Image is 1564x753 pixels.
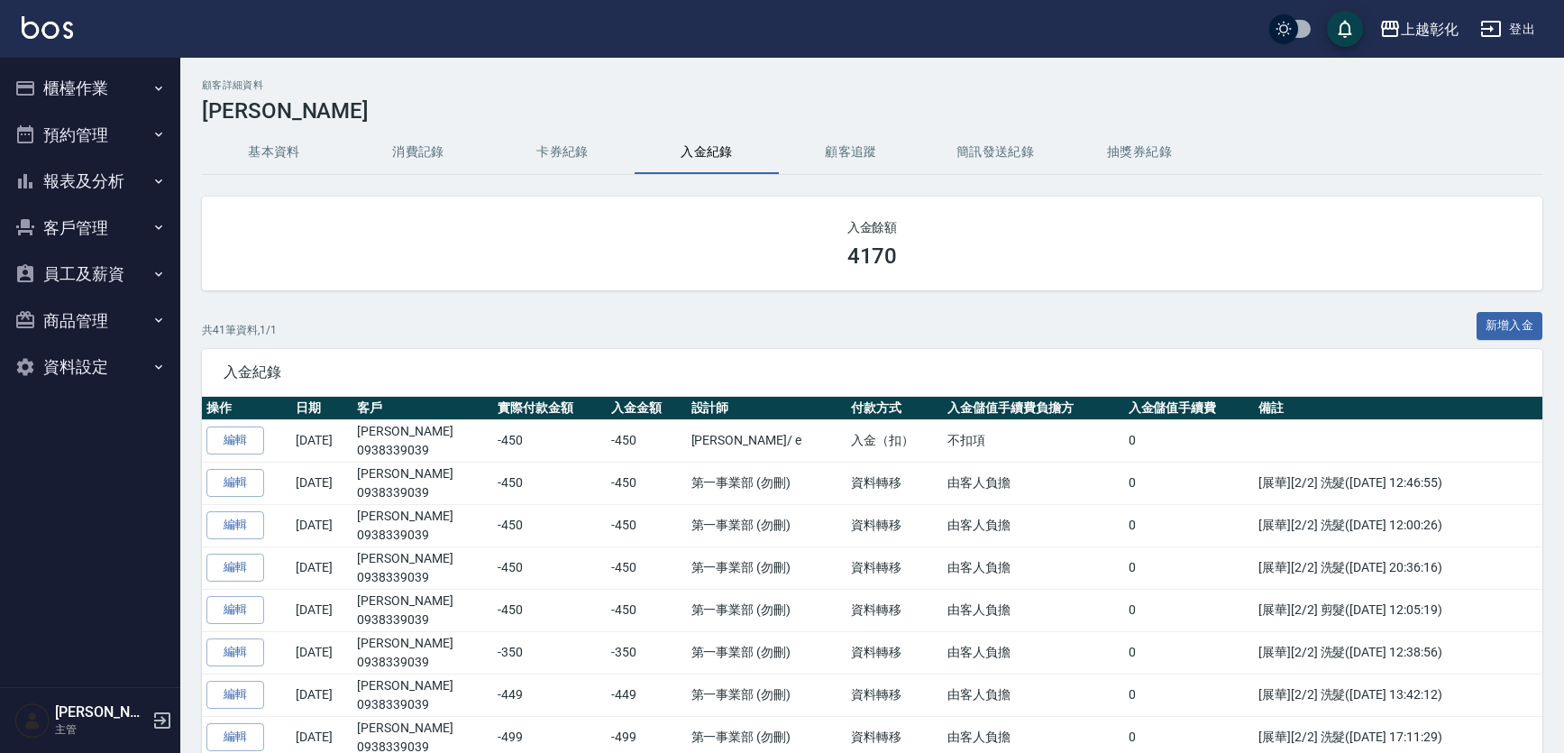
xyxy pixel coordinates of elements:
td: [PERSON_NAME] [352,462,493,504]
th: 客戶 [352,397,493,420]
th: 付款方式 [846,397,943,420]
th: 日期 [291,397,352,420]
td: 0 [1124,462,1254,504]
img: Person [14,702,50,739]
p: 0938339039 [357,695,489,714]
a: 編輯 [206,596,264,624]
th: 入金儲值手續費 [1124,397,1254,420]
td: -450 [607,589,686,631]
td: 資料轉移 [846,546,943,589]
td: [展華][2/2] 洗髮([DATE] 20:36:16) [1254,546,1542,589]
a: 編輯 [206,638,264,666]
button: 登出 [1473,13,1542,46]
td: 資料轉移 [846,504,943,546]
button: 簡訊發送紀錄 [923,131,1067,174]
td: -350 [493,631,607,674]
button: 新增入金 [1477,312,1543,340]
button: 資料設定 [7,344,173,390]
button: 卡券紀錄 [490,131,635,174]
a: 編輯 [206,511,264,539]
td: 0 [1124,631,1254,674]
td: 入金（扣） [846,419,943,462]
p: 0938339039 [357,441,489,460]
h3: [PERSON_NAME] [202,98,1542,124]
td: 0 [1124,546,1254,589]
td: 資料轉移 [846,589,943,631]
td: 資料轉移 [846,462,943,504]
td: 0 [1124,589,1254,631]
th: 操作 [202,397,291,420]
td: -449 [493,674,607,716]
h3: 4170 [847,243,898,269]
td: 由客人負擔 [943,589,1124,631]
td: -450 [607,546,686,589]
img: Logo [22,16,73,39]
td: [展華][2/2] 洗髮([DATE] 12:46:55) [1254,462,1542,504]
td: 第一事業部 (勿刪) [687,631,846,674]
td: 由客人負擔 [943,462,1124,504]
button: 報表及分析 [7,158,173,205]
td: [DATE] [291,546,352,589]
td: -350 [607,631,686,674]
button: 基本資料 [202,131,346,174]
td: 由客人負擔 [943,674,1124,716]
td: [DATE] [291,589,352,631]
button: 顧客追蹤 [779,131,923,174]
td: 由客人負擔 [943,631,1124,674]
td: -450 [493,504,607,546]
p: 主管 [55,721,147,738]
td: [PERSON_NAME] [352,546,493,589]
td: [展華][2/2] 剪髮([DATE] 12:05:19) [1254,589,1542,631]
button: 櫃檯作業 [7,65,173,112]
td: 由客人負擔 [943,504,1124,546]
td: [DATE] [291,419,352,462]
a: 編輯 [206,554,264,582]
button: 預約管理 [7,112,173,159]
td: -450 [493,419,607,462]
p: 0938339039 [357,653,489,672]
td: -450 [493,589,607,631]
p: 0938339039 [357,483,489,502]
td: 0 [1124,419,1254,462]
p: 共 41 筆資料, 1 / 1 [202,322,277,338]
button: 消費記錄 [346,131,490,174]
td: [PERSON_NAME] [352,589,493,631]
td: 由客人負擔 [943,546,1124,589]
td: [DATE] [291,631,352,674]
td: 第一事業部 (勿刪) [687,462,846,504]
td: -450 [493,462,607,504]
td: 0 [1124,674,1254,716]
td: 0 [1124,504,1254,546]
th: 入金儲值手續費負擔方 [943,397,1124,420]
td: -449 [607,674,686,716]
td: [DATE] [291,674,352,716]
td: [PERSON_NAME] [352,674,493,716]
td: [DATE] [291,462,352,504]
p: 0938339039 [357,526,489,545]
span: 入金紀錄 [224,363,1521,381]
th: 入金金額 [607,397,686,420]
button: 上越彰化 [1372,11,1466,48]
td: [PERSON_NAME] [352,419,493,462]
button: 商品管理 [7,298,173,344]
td: [PERSON_NAME] / e [687,419,846,462]
th: 設計師 [687,397,846,420]
p: 0938339039 [357,611,489,629]
a: 編輯 [206,723,264,751]
button: 客戶管理 [7,205,173,252]
td: -450 [607,504,686,546]
h5: [PERSON_NAME] [55,703,147,721]
td: [PERSON_NAME] [352,504,493,546]
button: 員工及薪資 [7,251,173,298]
td: 不扣項 [943,419,1124,462]
td: 第一事業部 (勿刪) [687,546,846,589]
button: 抽獎券紀錄 [1067,131,1212,174]
th: 備註 [1254,397,1542,420]
td: 第一事業部 (勿刪) [687,589,846,631]
a: 編輯 [206,681,264,709]
a: 編輯 [206,469,264,497]
td: [PERSON_NAME] [352,631,493,674]
td: 資料轉移 [846,631,943,674]
div: 上越彰化 [1401,18,1459,41]
td: -450 [607,419,686,462]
